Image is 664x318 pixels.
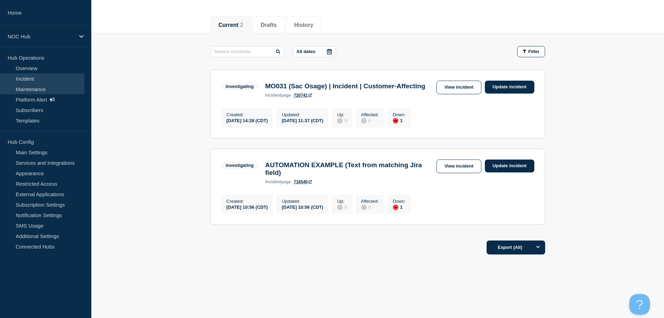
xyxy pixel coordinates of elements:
[265,93,281,98] span: incident
[265,93,291,98] p: page
[361,118,367,124] div: disabled
[293,46,336,57] button: All dates
[337,205,343,210] div: disabled
[337,199,347,204] p: Up :
[294,22,313,28] button: History
[265,179,281,184] span: incident
[393,112,406,117] p: Down :
[361,112,379,117] p: Affected :
[531,241,545,254] button: Options
[294,93,312,98] a: 720741
[265,161,433,177] h3: AUTOMATION EXAMPLE (Text from matching Jira field)
[282,117,323,123] div: [DATE] 11:37 (CDT)
[517,46,545,57] button: Filter
[393,118,398,124] div: down
[337,112,347,117] p: Up :
[436,160,481,173] a: View incident
[528,49,540,54] span: Filter
[227,204,268,210] div: [DATE] 10:56 (CDT)
[282,204,323,210] div: [DATE] 10:56 (CDT)
[485,160,534,172] a: Update incident
[282,112,323,117] p: Updated :
[361,204,379,210] div: 0
[361,205,367,210] div: disabled
[393,205,398,210] div: down
[265,179,291,184] p: page
[294,179,312,184] a: 716540
[227,112,268,117] p: Created :
[361,199,379,204] p: Affected :
[221,161,258,169] span: Investigating
[227,199,268,204] p: Created :
[629,294,650,315] iframe: Help Scout Beacon - Open
[219,22,243,28] button: Current 2
[436,81,481,94] a: View incident
[337,117,347,124] div: 0
[485,81,534,94] a: Update incident
[227,117,268,123] div: [DATE] 14:28 (CDT)
[393,117,406,124] div: 1
[337,118,343,124] div: disabled
[393,204,406,210] div: 1
[221,82,258,90] span: Investigating
[261,22,277,28] button: Drafts
[282,199,323,204] p: Updated :
[337,204,347,210] div: 0
[361,117,379,124] div: 0
[211,46,284,57] input: Search incidents
[487,241,545,254] button: Export (All)
[393,199,406,204] p: Down :
[297,49,315,54] p: All dates
[8,34,75,39] p: NOC Hub
[265,82,425,90] h3: MO031 (Sac Osage) | Incident | Customer-Affecting
[240,22,243,28] span: 2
